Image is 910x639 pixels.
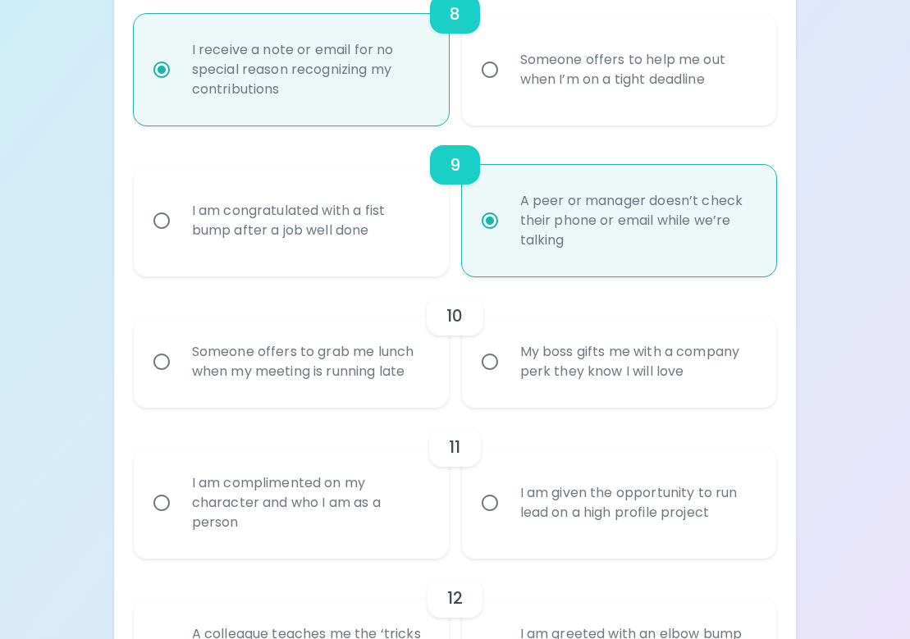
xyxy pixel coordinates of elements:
[446,303,463,329] h6: 10
[507,463,768,542] div: I am given the opportunity to run lead on a high profile project
[179,181,440,260] div: I am congratulated with a fist bump after a job well done
[134,408,777,559] div: choice-group-check
[447,585,463,611] h6: 12
[450,1,460,27] h6: 8
[179,21,440,119] div: I receive a note or email for no special reason recognizing my contributions
[134,126,777,276] div: choice-group-check
[450,152,460,178] h6: 9
[179,322,440,401] div: Someone offers to grab me lunch when my meeting is running late
[507,322,768,401] div: My boss gifts me with a company perk they know I will love
[134,276,777,408] div: choice-group-check
[507,30,768,109] div: Someone offers to help me out when I’m on a tight deadline
[449,434,460,460] h6: 11
[179,454,440,552] div: I am complimented on my character and who I am as a person
[507,171,768,270] div: A peer or manager doesn’t check their phone or email while we’re talking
